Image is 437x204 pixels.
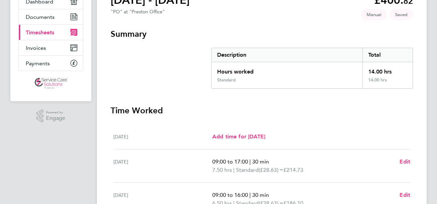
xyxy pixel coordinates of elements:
[259,167,283,173] span: (£28.63) =
[46,115,65,121] span: Engage
[26,60,50,67] span: Payments
[249,192,251,198] span: |
[19,40,83,55] a: Invoices
[113,133,212,141] div: [DATE]
[111,9,165,15] div: "PO" at "Preston Office"
[19,9,83,24] a: Documents
[19,78,83,89] a: Go to home page
[212,158,248,165] span: 09:00 to 17:00
[46,110,65,115] span: Powered by
[26,45,46,51] span: Invoices
[212,133,265,140] span: Add time for [DATE]
[362,48,413,62] div: Total
[26,29,54,36] span: Timesheets
[217,77,236,83] div: Standard
[362,62,413,77] div: 14.00 hrs
[252,192,269,198] span: 30 min
[212,192,248,198] span: 09:00 to 16:00
[111,105,413,116] h3: Time Worked
[390,9,413,20] span: This timesheet is Saved.
[36,110,66,123] a: Powered byEngage
[249,158,251,165] span: |
[19,56,83,71] a: Payments
[212,62,362,77] div: Hours worked
[400,191,410,199] a: Edit
[400,158,410,165] span: Edit
[252,158,269,165] span: 30 min
[35,78,67,89] img: servicecare-logo-retina.png
[212,48,362,62] div: Description
[19,25,83,40] a: Timesheets
[400,192,410,198] span: Edit
[212,133,265,141] a: Add time for [DATE]
[283,167,303,173] span: £214.73
[362,77,413,88] div: 14.00 hrs
[212,167,232,173] span: 7.50 hrs
[233,167,235,173] span: |
[400,158,410,166] a: Edit
[211,48,413,89] div: Summary
[26,14,55,20] span: Documents
[361,9,387,20] span: This timesheet was manually created.
[111,29,413,39] h3: Summary
[113,158,212,174] div: [DATE]
[236,166,259,174] span: Standard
